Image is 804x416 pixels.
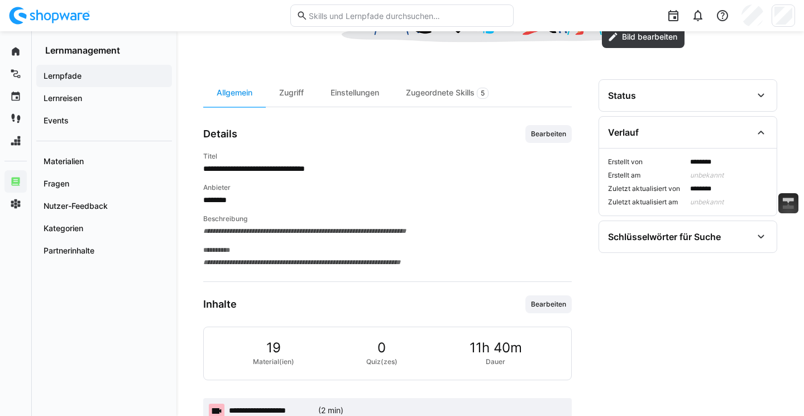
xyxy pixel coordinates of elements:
[253,357,294,366] span: Material(ien)
[393,79,502,107] div: Zugeordnete Skills
[203,152,572,161] h4: Titel
[602,26,685,48] button: Bild bearbeiten
[620,31,679,42] span: Bild bearbeiten
[318,405,343,416] div: (2 min)
[530,130,567,138] span: Bearbeiten
[690,198,768,207] span: Unbekannt
[266,341,281,355] span: 19
[486,357,505,366] span: Dauer
[608,157,686,166] span: Erstellt von
[608,171,686,180] span: Erstellt am
[266,79,317,107] div: Zugriff
[608,198,686,207] span: Zuletzt aktualisiert am
[608,127,639,138] div: Verlauf
[525,125,572,143] button: Bearbeiten
[203,79,266,107] div: Allgemein
[308,11,508,21] input: Skills und Lernpfade durchsuchen…
[530,300,567,309] span: Bearbeiten
[377,341,386,355] span: 0
[525,295,572,313] button: Bearbeiten
[608,184,686,193] span: Zuletzt aktualisiert von
[203,128,237,140] h3: Details
[608,90,636,101] div: Status
[203,214,572,223] h4: Beschreibung
[470,341,522,355] span: 11h 40m
[203,183,572,192] h4: Anbieter
[690,171,768,180] span: Unbekannt
[366,357,398,366] span: Quiz(zes)
[608,231,721,242] div: Schlüsselwörter für Suche
[481,89,485,98] span: 5
[317,79,393,107] div: Einstellungen
[203,298,237,310] h3: Inhalte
